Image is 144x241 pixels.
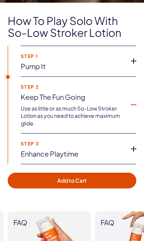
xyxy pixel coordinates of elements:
span: Use as little or as much So-Low Stroker Lotion as you need to achieve maximum glide. [21,105,120,127]
strong: Step 3 [21,141,124,146]
strong: Step 1 [21,54,124,59]
strong: Step 2 [21,84,124,89]
button: Add to Cart [8,173,136,189]
span: FAQ [13,217,85,226]
h2: How to play solo with So-Low Stroker Lotion [8,15,136,39]
a: Pump It [21,63,124,70]
a: Enhance playtime [21,150,124,158]
a: Keep the fun going [21,93,124,101]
